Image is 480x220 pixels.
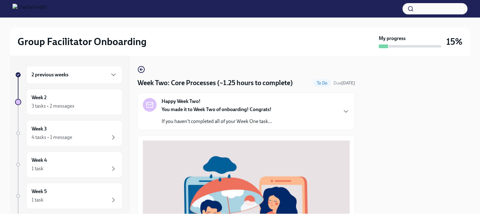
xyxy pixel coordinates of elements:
strong: You made it to Week Two of onboarding! Congrats! [162,106,272,112]
p: If you haven't completed all of your Week One task... [162,118,272,125]
a: Week 51 task [15,183,122,209]
h6: Week 4 [32,157,47,164]
a: Week 34 tasks • 1 message [15,120,122,146]
span: Due [333,80,355,86]
strong: [DATE] [341,80,355,86]
div: 3 tasks • 2 messages [32,103,74,110]
h2: Group Facilitator Onboarding [17,35,147,48]
img: CharlieHealth [12,4,47,14]
h3: 15% [446,36,462,47]
h6: Week 5 [32,188,47,195]
strong: Happy Week Two! [162,98,201,105]
h6: Week 2 [32,94,47,101]
a: Week 23 tasks • 2 messages [15,89,122,115]
strong: My progress [379,35,406,42]
h6: Week 3 [32,125,47,132]
div: 1 task [32,197,43,203]
span: August 25th, 2025 10:00 [333,80,355,86]
div: 1 task [32,165,43,172]
h4: Week Two: Core Processes (~1.25 hours to complete) [137,78,293,88]
h6: 2 previous weeks [32,71,68,78]
span: To Do [313,81,331,85]
div: 2 previous weeks [26,66,122,84]
a: Week 41 task [15,151,122,178]
div: 4 tasks • 1 message [32,134,72,141]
